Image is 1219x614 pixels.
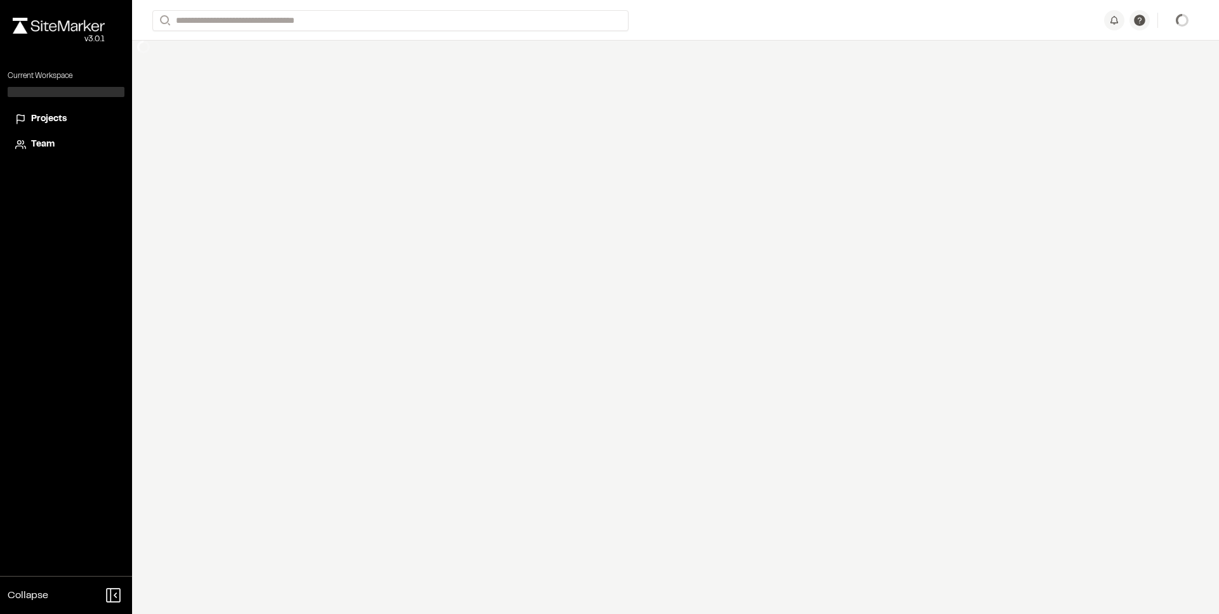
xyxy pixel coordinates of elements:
span: Team [31,138,55,152]
div: Oh geez...please don't... [13,34,105,45]
span: Collapse [8,588,48,603]
span: Projects [31,112,67,126]
a: Team [15,138,117,152]
img: rebrand.png [13,18,105,34]
p: Current Workspace [8,70,124,82]
button: Search [152,10,175,31]
a: Projects [15,112,117,126]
